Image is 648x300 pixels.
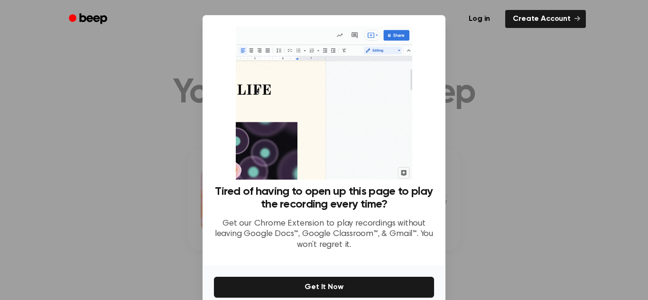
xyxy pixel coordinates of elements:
p: Get our Chrome Extension to play recordings without leaving Google Docs™, Google Classroom™, & Gm... [214,218,434,251]
h3: Tired of having to open up this page to play the recording every time? [214,185,434,211]
a: Log in [459,8,500,30]
button: Get It Now [214,277,434,298]
img: Beep extension in action [236,27,412,180]
a: Create Account [505,10,586,28]
a: Beep [62,10,116,28]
